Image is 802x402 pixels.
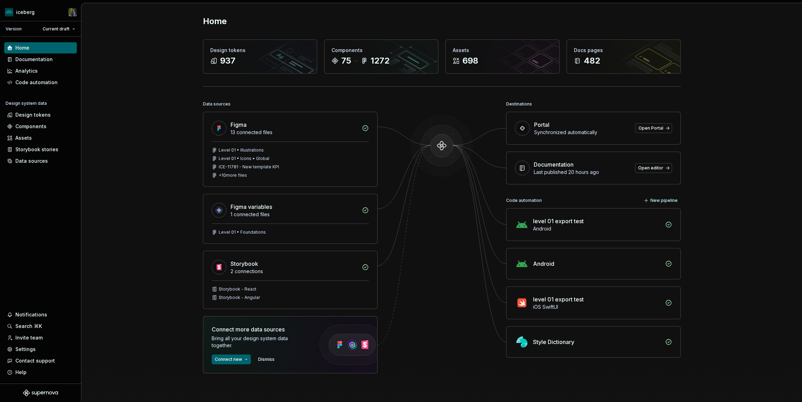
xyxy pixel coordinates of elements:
div: Style Dictionary [533,338,574,346]
div: Level 01 • Foundations [219,229,266,235]
a: Components [4,121,77,132]
button: icebergSimon Désilets [1,5,80,20]
a: Open Portal [635,123,672,133]
div: Android [533,260,554,268]
a: Docs pages482 [567,39,681,74]
div: + 10 more files [219,173,247,178]
div: iOS SwiftUI [533,304,661,310]
div: Figma [231,120,247,129]
div: Search ⌘K [15,323,42,330]
a: Assets [4,132,77,144]
div: Design system data [6,101,47,106]
div: Assets [15,134,32,141]
button: Search ⌘K [4,321,77,332]
div: Android [533,225,661,232]
span: Current draft [43,26,70,32]
span: Open Portal [639,125,663,131]
div: Documentation [534,160,574,169]
div: Storybook - Angular [219,295,260,300]
button: Help [4,367,77,378]
a: Figma13 connected filesLevel 01 • IllustrationsLevel 01 • Icons • GlobalICE-11781 - New template ... [203,112,378,187]
div: ICE-11781 - New template KPI [219,164,279,170]
div: Home [15,44,29,51]
div: level 01 export test [533,217,584,225]
a: Design tokens937 [203,39,317,74]
div: Version [6,26,22,32]
a: Storybook stories [4,144,77,155]
h2: Home [203,16,227,27]
div: Code automation [15,79,58,86]
a: Design tokens [4,109,77,120]
button: Dismiss [255,355,278,364]
span: New pipeline [650,198,678,203]
button: New pipeline [642,196,681,205]
span: Connect new [215,357,242,362]
div: Design tokens [15,111,51,118]
div: Portal [534,120,549,129]
a: Figma variables1 connected filesLevel 01 • Foundations [203,194,378,244]
div: Code automation [506,196,542,205]
div: Help [15,369,27,376]
a: Home [4,42,77,53]
div: Analytics [15,67,38,74]
a: Assets698 [445,39,560,74]
button: Current draft [39,24,78,34]
a: Documentation [4,54,77,65]
div: 482 [584,55,600,66]
img: Simon Désilets [68,8,77,16]
button: Notifications [4,309,77,320]
div: 2 connections [231,268,358,275]
span: Dismiss [258,357,275,362]
div: Invite team [15,334,43,341]
div: Design tokens [210,47,310,54]
div: 13 connected files [231,129,358,136]
div: Level 01 • Icons • Global [219,156,269,161]
div: Settings [15,346,36,353]
a: Components751272 [324,39,438,74]
div: Last published 20 hours ago [534,169,631,176]
div: Synchronized automatically [534,129,631,136]
div: Docs pages [574,47,673,54]
a: Data sources [4,155,77,167]
div: Contact support [15,357,55,364]
div: Components [331,47,431,54]
div: Storybook [231,260,258,268]
button: Contact support [4,355,77,366]
div: level 01 export test [533,295,584,304]
a: Settings [4,344,77,355]
div: 75 [341,55,351,66]
svg: Supernova Logo [23,389,58,396]
div: Level 01 • Illustrations [219,147,264,153]
div: 1 connected files [231,211,358,218]
div: Components [15,123,46,130]
div: 1272 [371,55,389,66]
button: Connect new [212,355,251,364]
a: Storybook2 connectionsStorybook - ReactStorybook - Angular [203,251,378,309]
div: Documentation [15,56,53,63]
div: Data sources [203,99,231,109]
div: 937 [220,55,235,66]
div: Data sources [15,158,48,165]
div: Storybook stories [15,146,58,153]
a: Invite team [4,332,77,343]
div: Figma variables [231,203,272,211]
span: Open editor [638,165,663,171]
a: Open editor [635,163,672,173]
a: Code automation [4,77,77,88]
div: iceberg [16,9,35,16]
div: Bring all your design system data together. [212,335,306,349]
div: Connect more data sources [212,325,306,334]
div: Storybook - React [219,286,256,292]
div: Destinations [506,99,532,109]
div: Assets [453,47,552,54]
a: Analytics [4,65,77,76]
img: 418c6d47-6da6-4103-8b13-b5999f8989a1.png [5,8,13,16]
div: Notifications [15,311,47,318]
div: 698 [462,55,478,66]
